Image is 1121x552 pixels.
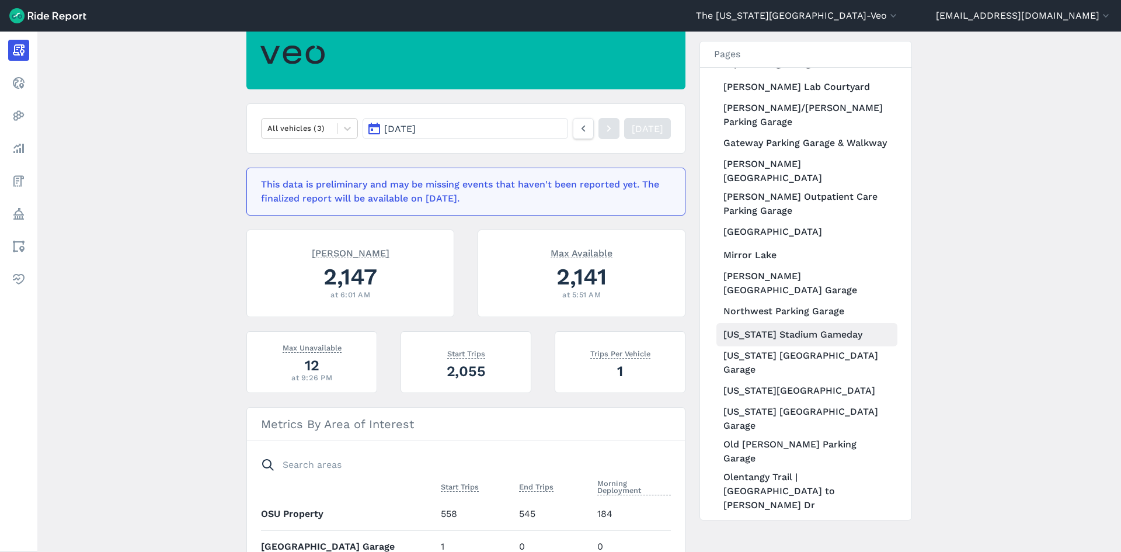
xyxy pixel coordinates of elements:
[9,8,86,23] img: Ride Report
[716,75,897,99] a: [PERSON_NAME] Lab Courtyard
[700,41,911,68] h3: Pages
[260,39,325,71] img: Veo
[519,480,553,492] span: End Trips
[261,261,440,293] div: 2,147
[597,477,671,498] button: Morning Deployment
[261,289,440,300] div: at 6:01 AM
[716,131,897,155] a: Gateway Parking Garage & Walkway
[283,341,342,353] span: Max Unavailable
[492,289,671,300] div: at 5:51 AM
[716,402,897,435] a: [US_STATE] [GEOGRAPHIC_DATA] Garage
[8,72,29,93] a: Realtime
[716,379,897,402] a: [US_STATE][GEOGRAPHIC_DATA]
[261,178,664,206] div: This data is preliminary and may be missing events that haven't been reported yet. The finalized ...
[716,468,897,515] a: Olentangy Trail | [GEOGRAPHIC_DATA] to [PERSON_NAME] Dr
[597,477,671,495] span: Morning Deployment
[261,355,363,376] div: 12
[716,323,897,346] a: [US_STATE] Stadium Gameday
[247,408,685,440] h3: Metrics By Area of Interest
[8,105,29,126] a: Heatmaps
[441,480,479,492] span: Start Trips
[384,123,416,134] span: [DATE]
[716,300,897,323] a: Northwest Parking Garage
[441,480,479,494] button: Start Trips
[8,40,29,61] a: Report
[593,498,671,530] td: 184
[590,347,650,359] span: Trips Per Vehicle
[261,372,363,383] div: at 9:26 PM
[8,236,29,257] a: Areas
[363,118,568,139] button: [DATE]
[261,498,436,530] th: OSU Property
[716,435,897,468] a: Old [PERSON_NAME] Parking Garage
[551,247,612,258] span: Max Available
[716,155,897,188] a: [PERSON_NAME][GEOGRAPHIC_DATA]
[514,498,593,530] td: 545
[696,9,899,23] button: The [US_STATE][GEOGRAPHIC_DATA]-Veo
[716,267,897,300] a: [PERSON_NAME][GEOGRAPHIC_DATA] Garage
[415,361,517,381] div: 2,055
[569,361,671,381] div: 1
[8,203,29,224] a: Policy
[519,480,553,494] button: End Trips
[8,269,29,290] a: Health
[716,220,897,244] a: [GEOGRAPHIC_DATA]
[716,346,897,379] a: [US_STATE] [GEOGRAPHIC_DATA] Garage
[436,498,514,530] td: 558
[254,454,664,475] input: Search areas
[8,171,29,192] a: Fees
[936,9,1112,23] button: [EMAIL_ADDRESS][DOMAIN_NAME]
[312,247,389,258] span: [PERSON_NAME]
[624,118,671,139] a: [DATE]
[8,138,29,159] a: Analyze
[716,188,897,220] a: [PERSON_NAME] Outpatient Care Parking Garage
[716,99,897,131] a: [PERSON_NAME]/[PERSON_NAME] Parking Garage
[492,261,671,293] div: 2,141
[447,347,485,359] span: Start Trips
[716,244,897,267] a: Mirror Lake
[716,515,897,538] a: SafeAuto Parking Garage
